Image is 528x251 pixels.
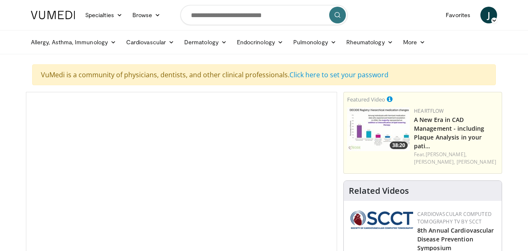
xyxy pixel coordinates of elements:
[26,34,121,51] a: Allergy, Asthma, Immunology
[341,34,398,51] a: Rheumatology
[121,34,179,51] a: Cardiovascular
[288,34,341,51] a: Pulmonology
[232,34,288,51] a: Endocrinology
[32,64,496,85] div: VuMedi is a community of physicians, dentists, and other clinical professionals.
[349,186,409,196] h4: Related Videos
[347,107,410,151] img: 738d0e2d-290f-4d89-8861-908fb8b721dc.150x105_q85_crop-smart_upscale.jpg
[414,151,498,166] div: Feat.
[414,116,484,150] a: A New Era in CAD Management - including Plaque Analysis in your pati…
[441,7,475,23] a: Favorites
[398,34,430,51] a: More
[180,5,348,25] input: Search topics, interventions
[127,7,166,23] a: Browse
[390,142,408,149] span: 38:20
[80,7,127,23] a: Specialties
[426,151,467,158] a: [PERSON_NAME],
[480,7,497,23] a: J
[417,210,492,225] a: Cardiovascular Computed Tomography TV by SCCT
[347,107,410,151] a: 38:20
[179,34,232,51] a: Dermatology
[350,210,413,229] img: 51a70120-4f25-49cc-93a4-67582377e75f.png.150x105_q85_autocrop_double_scale_upscale_version-0.2.png
[414,158,455,165] a: [PERSON_NAME],
[347,96,385,103] small: Featured Video
[414,107,444,114] a: Heartflow
[289,70,388,79] a: Click here to set your password
[31,11,75,19] img: VuMedi Logo
[457,158,496,165] a: [PERSON_NAME]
